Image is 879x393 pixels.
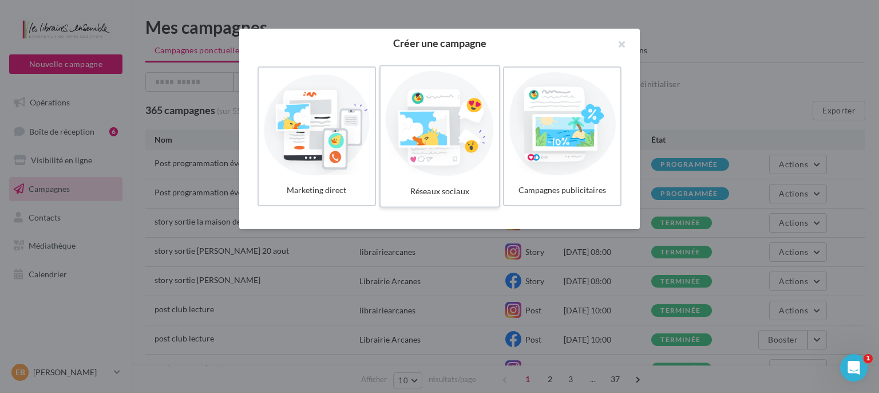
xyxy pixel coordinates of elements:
iframe: Intercom live chat [840,354,868,382]
h2: Créer une campagne [258,38,621,48]
span: 1 [864,354,873,363]
div: Marketing direct [263,180,370,201]
div: Campagnes publicitaires [509,180,616,201]
div: Réseaux sociaux [385,181,494,202]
